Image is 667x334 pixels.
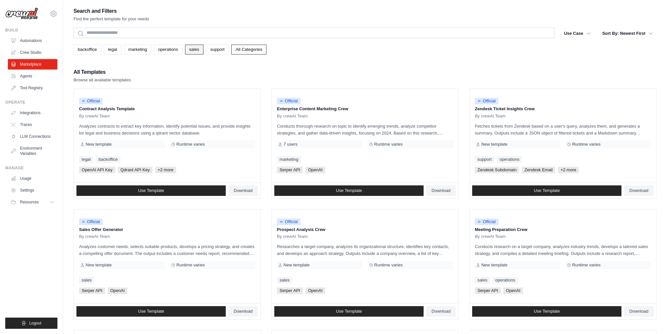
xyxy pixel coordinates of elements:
[305,287,325,294] span: OpenAI
[5,318,57,329] button: Logout
[79,243,255,257] p: Analyzes customer needs, selects suitable products, develops a pricing strategy, and creates a co...
[5,28,57,33] div: Build
[374,142,403,147] span: Runtime varies
[228,306,258,317] a: Download
[73,77,131,83] p: Browse all available templates
[274,185,424,196] a: Use Template
[558,167,579,173] span: +2 more
[534,188,560,193] span: Use Template
[274,306,424,317] a: Use Template
[475,219,498,225] span: Official
[560,28,594,39] button: Use Case
[104,45,121,54] a: legal
[177,142,205,147] span: Runtime varies
[374,262,403,268] span: Runtime varies
[8,119,57,130] a: Traces
[76,306,226,317] a: Use Template
[79,114,110,119] span: By crewAI Team
[629,188,648,193] span: Download
[475,234,506,239] span: By crewAI Team
[8,131,57,142] a: LLM Connections
[534,309,560,314] span: Use Template
[475,123,651,136] p: Fetches tickets from Zendesk based on a user's query, analyzes them, and generates a summary. Out...
[96,156,120,163] a: backoffice
[481,142,507,147] span: New template
[138,309,164,314] span: Use Template
[79,167,115,173] span: OpenAI API Key
[8,47,57,58] a: Crew Studio
[475,106,651,112] p: Zendesk Ticket Insights Crew
[305,167,325,173] span: OpenAI
[79,234,110,239] span: By crewAI Team
[336,309,362,314] span: Use Template
[277,167,303,173] span: Serper API
[277,156,301,163] a: marketing
[8,83,57,93] a: Tool Registry
[472,185,621,196] a: Use Template
[336,188,362,193] span: Use Template
[475,277,490,283] a: sales
[431,309,450,314] span: Download
[277,234,308,239] span: By crewAI Team
[79,226,255,233] p: Sales Offer Generator
[73,16,149,22] p: Find the perfect template for your needs
[76,185,226,196] a: Use Template
[79,123,255,136] p: Analyzes contracts to extract key information, identify potential issues, and provide insights fo...
[475,287,501,294] span: Serper API
[492,277,518,283] a: operations
[624,306,654,317] a: Download
[472,306,621,317] a: Use Template
[79,106,255,112] p: Contract Analysis Template
[572,262,601,268] span: Runtime varies
[277,277,292,283] a: sales
[475,156,494,163] a: support
[283,142,298,147] span: 7 users
[234,188,253,193] span: Download
[228,185,258,196] a: Download
[431,188,450,193] span: Download
[154,45,182,54] a: operations
[522,167,555,173] span: Zendesk Email
[277,114,308,119] span: By crewAI Team
[503,287,523,294] span: OpenAI
[497,156,522,163] a: operations
[572,142,601,147] span: Runtime varies
[426,185,456,196] a: Download
[8,108,57,118] a: Integrations
[86,142,112,147] span: New template
[277,219,301,225] span: Official
[277,123,453,136] p: Conducts thorough research on topic to identify emerging trends, analyze competitor strategies, a...
[8,197,57,207] button: Resources
[475,226,651,233] p: Meeting Preparation Crew
[426,306,456,317] a: Download
[277,243,453,257] p: Researches a target company, analyzes its organizational structure, identifies key contacts, and ...
[138,188,164,193] span: Use Template
[73,68,131,77] h2: All Templates
[234,309,253,314] span: Download
[79,277,94,283] a: sales
[79,287,105,294] span: Serper API
[624,185,654,196] a: Download
[20,199,39,205] span: Resources
[8,173,57,184] a: Usage
[79,98,103,104] span: Official
[8,35,57,46] a: Automations
[29,321,41,326] span: Logout
[206,45,229,54] a: support
[73,7,149,16] h2: Search and Filters
[598,28,657,39] button: Sort By: Newest First
[277,226,453,233] p: Prospect Analysis Crew
[108,287,127,294] span: OpenAI
[8,59,57,70] a: Marketplace
[177,262,205,268] span: Runtime varies
[185,45,203,54] a: sales
[475,98,498,104] span: Official
[155,167,176,173] span: +2 more
[231,45,266,54] a: All Categories
[475,243,651,257] p: Conducts research on a target company, analyzes industry trends, develops a tailored sales strate...
[124,45,151,54] a: marketing
[8,71,57,81] a: Agents
[277,106,453,112] p: Enterprise Content Marketing Crew
[79,156,93,163] a: legal
[86,262,112,268] span: New template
